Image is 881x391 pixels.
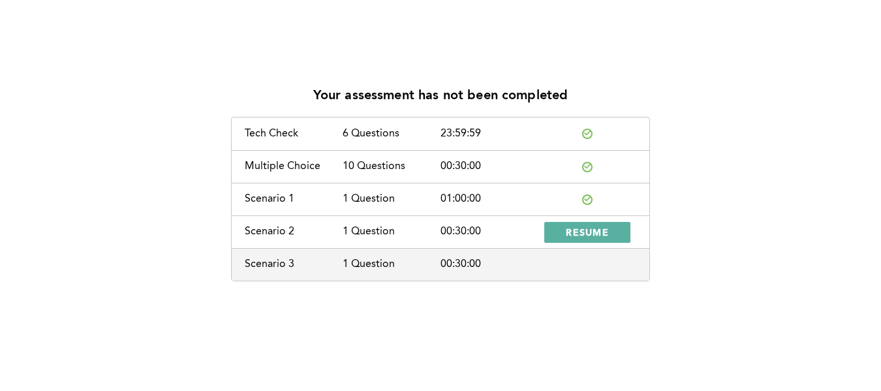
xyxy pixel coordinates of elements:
[245,128,343,140] div: Tech Check
[245,161,343,172] div: Multiple Choice
[544,222,630,243] button: RESUME
[343,258,440,270] div: 1 Question
[566,226,609,238] span: RESUME
[313,89,568,104] p: Your assessment has not been completed
[440,193,538,205] div: 01:00:00
[440,128,538,140] div: 23:59:59
[343,161,440,172] div: 10 Questions
[343,193,440,205] div: 1 Question
[245,226,343,238] div: Scenario 2
[440,258,538,270] div: 00:30:00
[343,128,440,140] div: 6 Questions
[245,258,343,270] div: Scenario 3
[440,161,538,172] div: 00:30:00
[343,226,440,238] div: 1 Question
[440,226,538,238] div: 00:30:00
[245,193,343,205] div: Scenario 1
